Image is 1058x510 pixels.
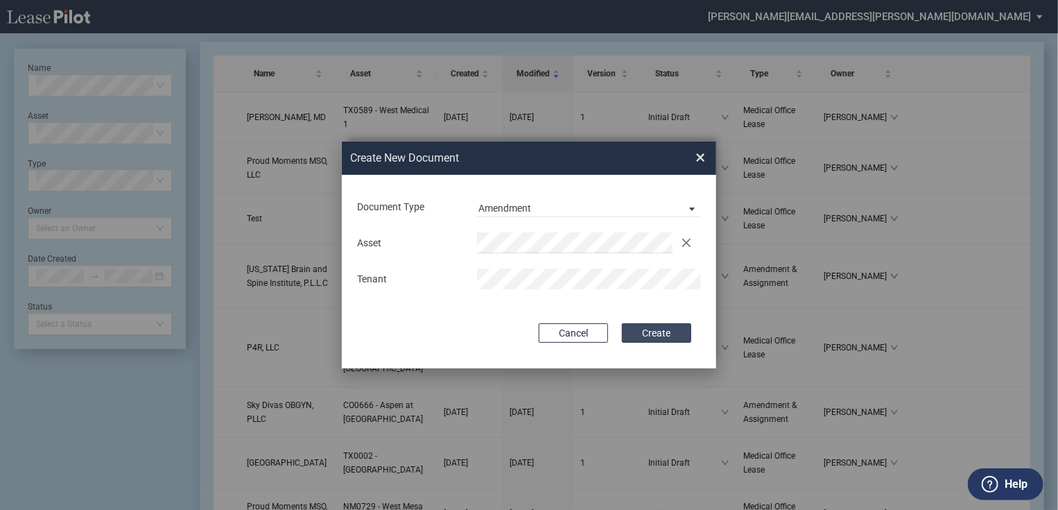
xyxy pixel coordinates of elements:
span: × [695,146,705,169]
div: Amendment [478,203,531,214]
md-select: Document Type: Amendment [477,196,701,217]
button: Cancel [539,323,608,343]
div: Tenant [349,273,469,287]
div: Document Type [349,201,469,214]
div: Asset [349,237,469,250]
button: Create [622,323,691,343]
md-dialog: Create New ... [342,142,716,369]
h2: Create New Document [350,151,645,166]
label: Help [1005,475,1027,493]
